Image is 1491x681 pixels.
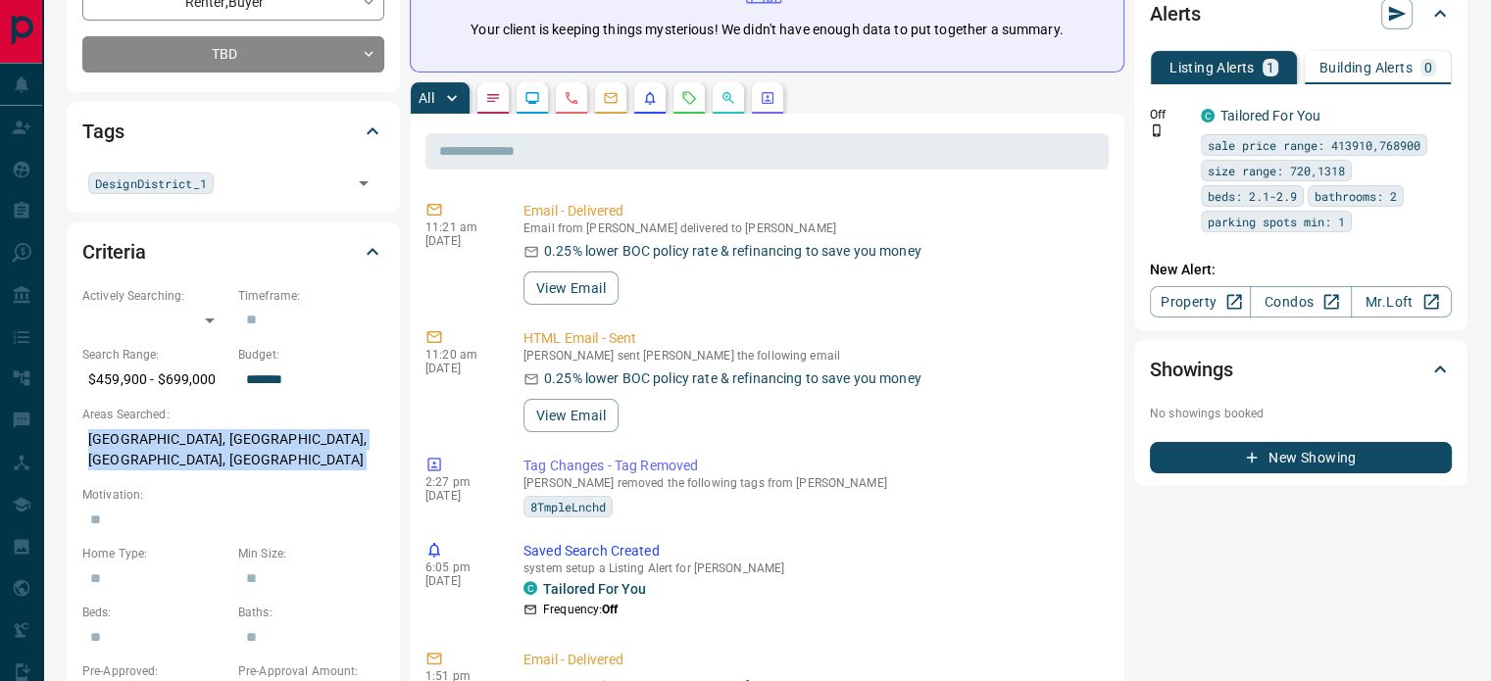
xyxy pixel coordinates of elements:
[1208,161,1345,180] span: size range: 720,1318
[523,581,537,595] div: condos.ca
[1169,61,1255,74] p: Listing Alerts
[543,601,618,618] p: Frequency:
[82,406,384,423] p: Areas Searched:
[82,108,384,155] div: Tags
[1150,106,1189,123] p: Off
[523,541,1101,561] p: Saved Search Created
[524,90,540,106] svg: Lead Browsing Activity
[523,399,619,432] button: View Email
[543,581,646,597] a: Tailored For You
[82,545,228,562] p: Home Type:
[1208,212,1345,231] span: parking spots min: 1
[82,604,228,621] p: Beds:
[1150,123,1164,137] svg: Push Notification Only
[603,90,619,106] svg: Emails
[82,116,124,147] h2: Tags
[238,346,384,364] p: Budget:
[523,476,1101,490] p: [PERSON_NAME] removed the following tags from [PERSON_NAME]
[523,561,1101,575] p: system setup a Listing Alert for [PERSON_NAME]
[419,91,434,105] p: All
[425,560,494,574] p: 6:05 pm
[82,228,384,275] div: Criteria
[238,545,384,562] p: Min Size:
[425,348,494,362] p: 11:20 am
[485,90,501,106] svg: Notes
[1201,109,1215,122] div: condos.ca
[238,662,384,680] p: Pre-Approval Amount:
[1150,286,1251,317] a: Property
[238,604,384,621] p: Baths:
[544,368,921,389] p: 0.25% lower BOC policy rate & refinancing to save you money
[82,364,228,396] p: $459,900 - $699,000
[425,489,494,503] p: [DATE]
[681,90,697,106] svg: Requests
[523,271,619,305] button: View Email
[523,201,1101,221] p: Email - Delivered
[1250,286,1351,317] a: Condos
[238,287,384,305] p: Timeframe:
[425,362,494,375] p: [DATE]
[471,20,1063,40] p: Your client is keeping things mysterious! We didn't have enough data to put together a summary.
[1424,61,1432,74] p: 0
[760,90,775,106] svg: Agent Actions
[642,90,658,106] svg: Listing Alerts
[82,346,228,364] p: Search Range:
[1150,405,1452,422] p: No showings booked
[425,234,494,248] p: [DATE]
[425,220,494,234] p: 11:21 am
[1315,186,1397,206] span: bathrooms: 2
[544,241,921,262] p: 0.25% lower BOC policy rate & refinancing to save you money
[82,236,146,268] h2: Criteria
[523,349,1101,363] p: [PERSON_NAME] sent [PERSON_NAME] the following email
[602,603,618,616] strong: Off
[82,287,228,305] p: Actively Searching:
[82,36,384,73] div: TBD
[82,423,384,476] p: [GEOGRAPHIC_DATA], [GEOGRAPHIC_DATA], [GEOGRAPHIC_DATA], [GEOGRAPHIC_DATA]
[721,90,736,106] svg: Opportunities
[1319,61,1413,74] p: Building Alerts
[523,456,1101,476] p: Tag Changes - Tag Removed
[82,662,228,680] p: Pre-Approved:
[523,221,1101,235] p: Email from [PERSON_NAME] delivered to [PERSON_NAME]
[1208,135,1420,155] span: sale price range: 413910,768900
[1267,61,1274,74] p: 1
[82,486,384,504] p: Motivation:
[530,497,606,516] span: 8TmpleLnchd
[350,170,377,197] button: Open
[1351,286,1452,317] a: Mr.Loft
[95,173,207,193] span: DesignDistrict_1
[1220,108,1320,123] a: Tailored For You
[1150,354,1233,385] h2: Showings
[564,90,579,106] svg: Calls
[1208,186,1297,206] span: beds: 2.1-2.9
[523,328,1101,349] p: HTML Email - Sent
[1150,260,1452,280] p: New Alert:
[425,574,494,588] p: [DATE]
[523,650,1101,670] p: Email - Delivered
[1150,346,1452,393] div: Showings
[425,475,494,489] p: 2:27 pm
[1150,442,1452,473] button: New Showing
